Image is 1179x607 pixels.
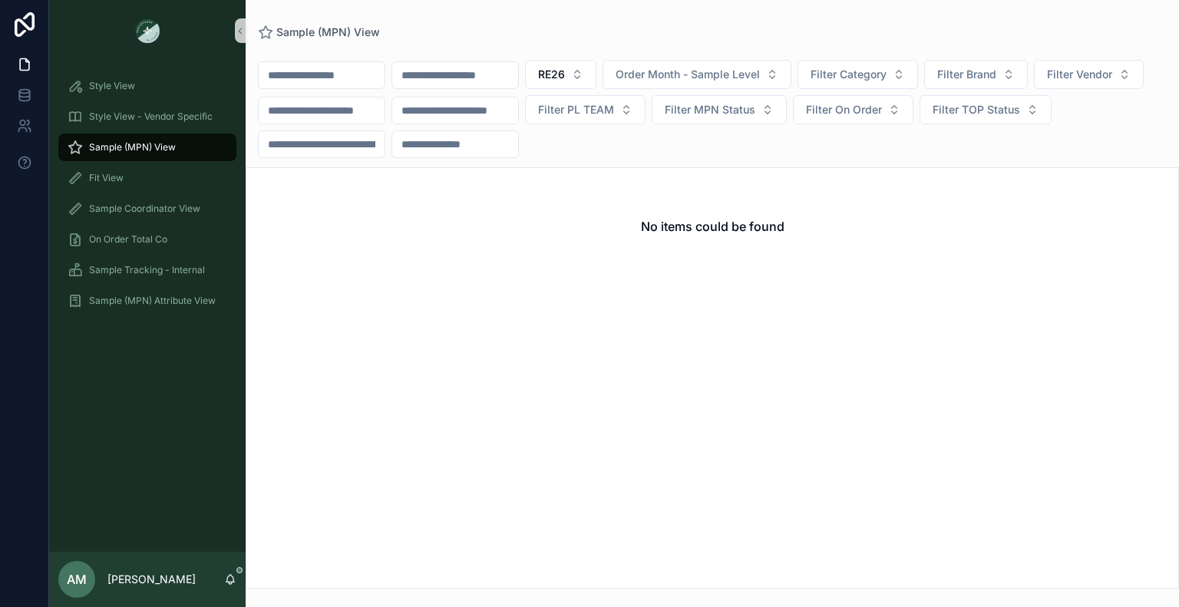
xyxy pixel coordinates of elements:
span: Filter MPN Status [665,102,755,117]
span: Style View - Vendor Specific [89,111,213,123]
button: Select Button [924,60,1028,89]
span: Filter On Order [806,102,882,117]
div: scrollable content [49,61,246,335]
span: Filter PL TEAM [538,102,614,117]
a: Fit View [58,164,236,192]
button: Select Button [603,60,791,89]
a: Sample (MPN) View [58,134,236,161]
span: Sample (MPN) View [89,141,176,153]
span: Sample (MPN) View [276,25,380,40]
span: Filter Vendor [1047,67,1112,82]
span: Filter Brand [937,67,996,82]
img: App logo [135,18,160,43]
button: Select Button [525,95,646,124]
a: Style View - Vendor Specific [58,103,236,130]
a: Style View [58,72,236,100]
span: Sample Tracking - Internal [89,264,205,276]
a: Sample (MPN) Attribute View [58,287,236,315]
span: Filter Category [811,67,887,82]
h2: No items could be found [641,217,784,236]
button: Select Button [1034,60,1144,89]
span: Order Month - Sample Level [616,67,760,82]
span: Sample Coordinator View [89,203,200,215]
a: Sample (MPN) View [258,25,380,40]
button: Select Button [793,95,913,124]
a: On Order Total Co [58,226,236,253]
p: [PERSON_NAME] [107,572,196,587]
span: RE26 [538,67,565,82]
span: Fit View [89,172,124,184]
span: On Order Total Co [89,233,167,246]
a: Sample Coordinator View [58,195,236,223]
button: Select Button [525,60,596,89]
a: Sample Tracking - Internal [58,256,236,284]
span: AM [67,570,87,589]
span: Style View [89,80,135,92]
button: Select Button [652,95,787,124]
span: Filter TOP Status [933,102,1020,117]
button: Select Button [920,95,1052,124]
button: Select Button [798,60,918,89]
span: Sample (MPN) Attribute View [89,295,216,307]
